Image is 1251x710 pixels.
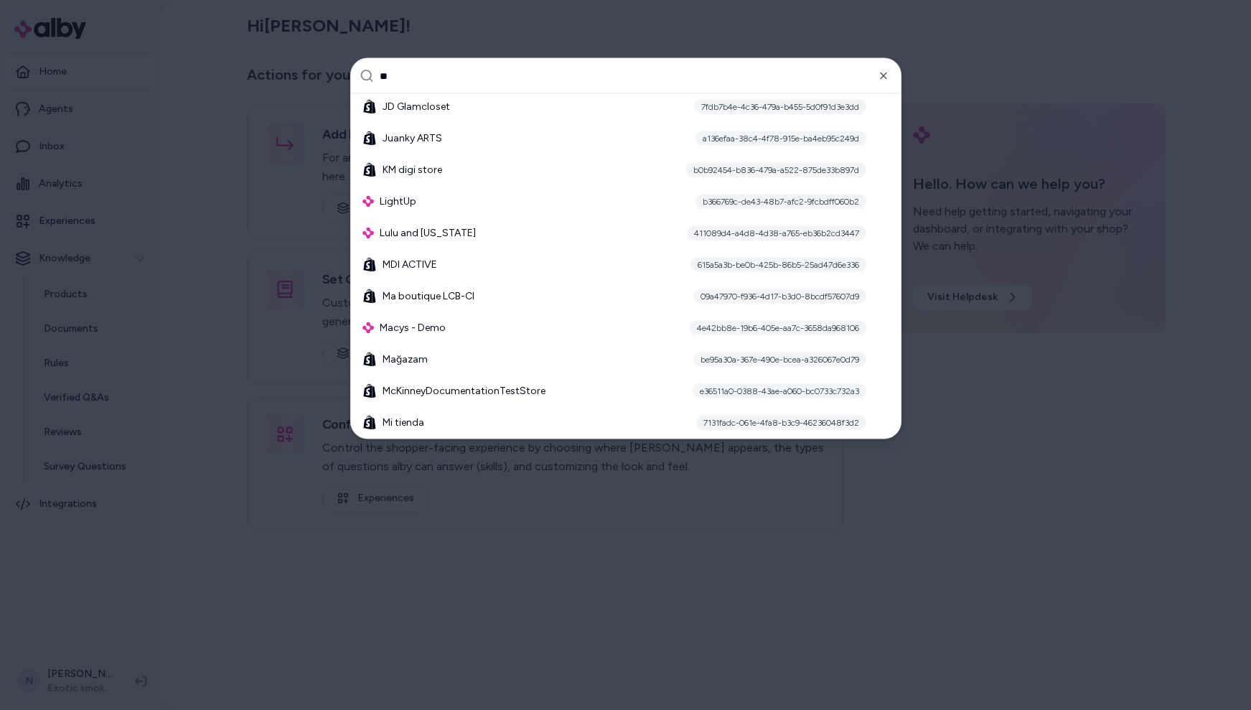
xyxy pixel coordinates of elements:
div: 7fdb7b4e-4c36-479a-b455-5d0f91d3e3dd [694,100,866,114]
div: b0b92454-b836-479a-a522-875de33b897d [686,163,866,177]
div: 4e42bb8e-19b6-405e-aa7c-3658da968106 [690,321,866,335]
div: a136efaa-38c4-4f78-915e-ba4eb95c249d [695,131,866,146]
img: alby Logo [362,196,374,207]
div: 09a47970-f936-4d17-b3d0-8bcdf57607d9 [693,289,866,304]
div: 7131fadc-061e-4fa8-b3c9-46236048f3d2 [696,416,866,430]
span: Juanky ARTS [383,131,442,146]
span: LightUp [380,195,416,209]
span: Macys - Demo [380,321,446,335]
span: Ma boutique LCB-CI [383,289,474,304]
span: Mağazam [383,352,428,367]
img: alby Logo [362,228,374,239]
div: 411089d4-a4d8-4d38-a765-eb36b2cd3447 [687,226,866,240]
span: KM digi store [383,163,442,177]
span: Lulu and [US_STATE] [380,226,476,240]
img: alby Logo [362,322,374,334]
div: 615a5a3b-be0b-425b-86b5-25ad47d6e336 [690,258,866,272]
span: McKinneyDocumentationTestStore [383,384,545,398]
div: be95a30a-367e-490e-bcea-a326067e0d79 [693,352,866,367]
div: Suggestions [351,94,901,439]
span: JD Glamcloset [383,100,450,114]
div: b366769c-de43-48b7-afc2-9fcbdff060b2 [695,195,866,209]
div: e36511a0-0388-43ae-a060-bc0733c732a3 [693,384,866,398]
span: Mi tienda [383,416,424,430]
span: MDI ACTIVE [383,258,437,272]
